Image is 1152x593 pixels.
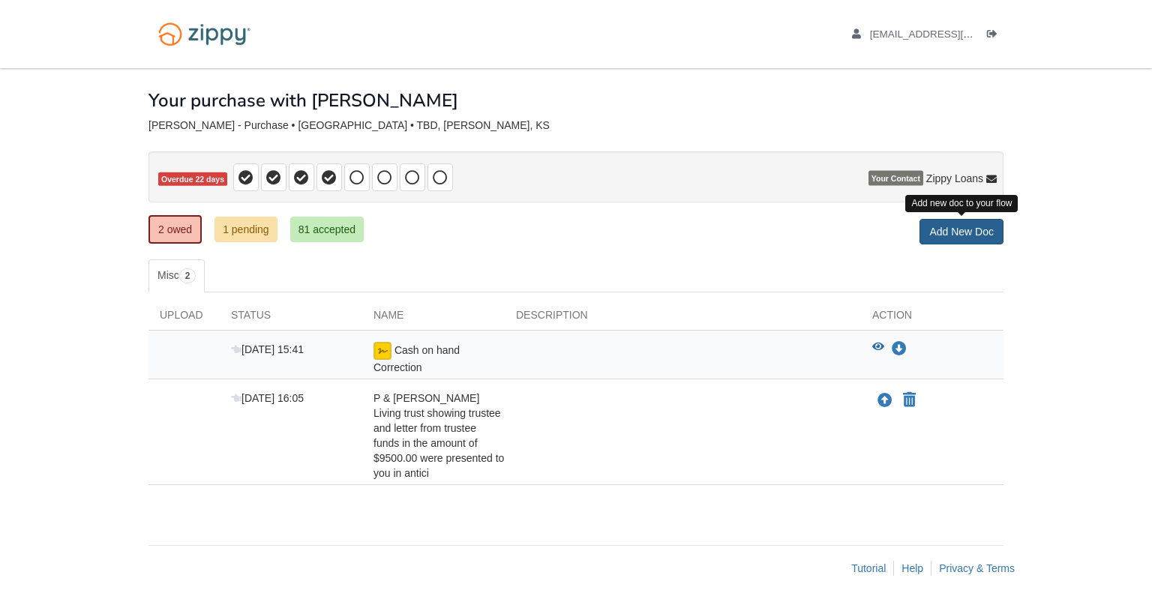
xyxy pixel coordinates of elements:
button: View Cash on hand Correction [872,342,884,357]
a: edit profile [852,28,1042,43]
a: Tutorial [851,562,886,574]
span: Cash on hand Correction [373,344,460,373]
a: 81 accepted [290,217,364,242]
button: Declare P & J Riley Living trust showing trustee and letter from trustee funds in the amount of $... [901,391,917,409]
h1: Your purchase with [PERSON_NAME] [148,91,458,110]
a: Misc [148,259,205,292]
div: [PERSON_NAME] - Purchase • [GEOGRAPHIC_DATA] • TBD, [PERSON_NAME], KS [148,119,1003,132]
div: Action [861,307,1003,330]
div: Name [362,307,505,330]
span: P & [PERSON_NAME] Living trust showing trustee and letter from trustee funds in the amount of $95... [373,392,504,479]
img: Logo [148,15,260,53]
a: Download Cash on hand Correction [892,343,907,355]
span: [DATE] 16:05 [231,392,304,404]
span: Zippy Loans [926,171,983,186]
button: Upload P & J Riley Living trust showing trustee and letter from trustee funds in the amount of $9... [876,391,894,410]
div: Upload [148,307,220,330]
div: Description [505,307,861,330]
span: [DATE] 15:41 [231,343,304,355]
span: Your Contact [868,171,923,186]
a: Add New Doc [919,219,1003,244]
span: Overdue 22 days [158,172,227,187]
span: renegaderay72@gmail.com [870,28,1042,40]
a: Log out [987,28,1003,43]
span: 2 [179,268,196,283]
a: Privacy & Terms [939,562,1015,574]
div: Status [220,307,362,330]
div: Add new doc to your flow [905,195,1018,212]
a: Help [901,562,923,574]
a: 2 owed [148,215,202,244]
img: esign [373,342,391,360]
a: 1 pending [214,217,277,242]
